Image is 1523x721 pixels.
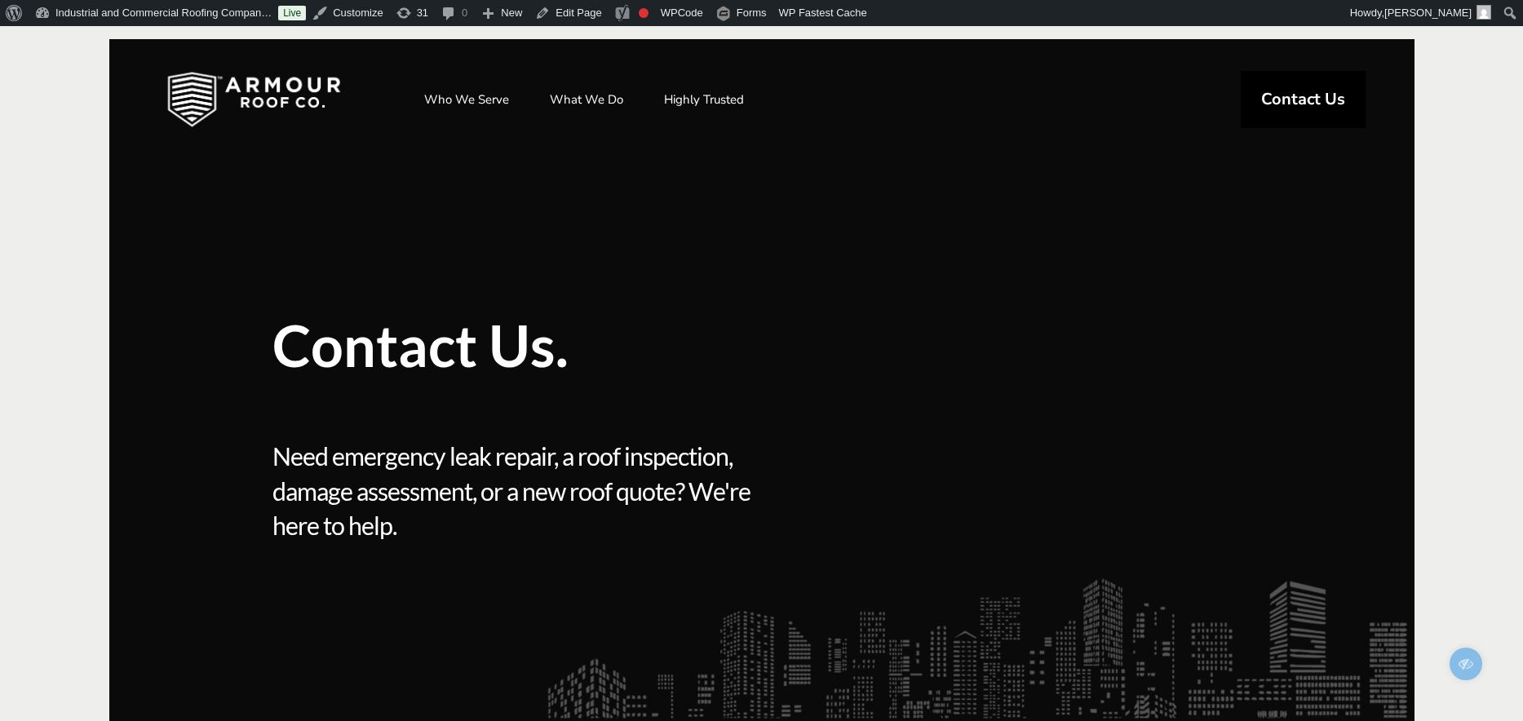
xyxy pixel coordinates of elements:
span: [PERSON_NAME] [1384,7,1472,19]
span: Contact Us [1261,91,1345,108]
img: Industrial and Commercial Roofing Company | Armour Roof Co. [141,59,366,140]
a: Contact Us [1241,71,1366,128]
a: Highly Trusted [648,79,760,120]
a: Who We Serve [408,79,525,120]
a: What We Do [533,79,640,120]
div: Focus keyphrase not set [639,8,649,18]
a: Live [278,6,306,20]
